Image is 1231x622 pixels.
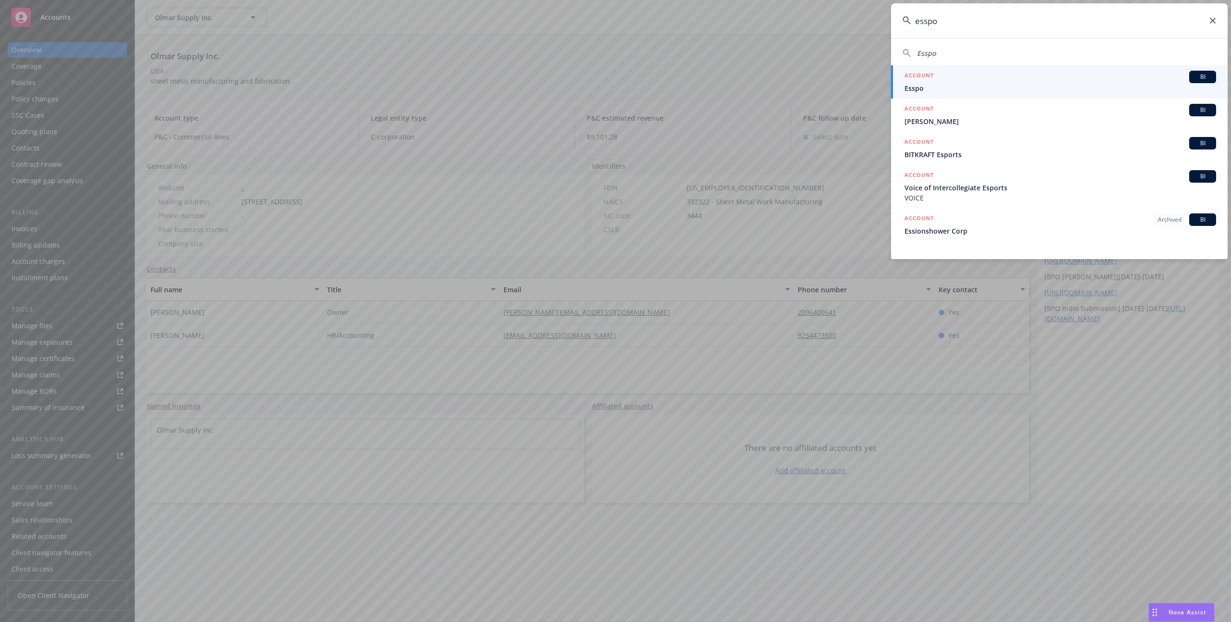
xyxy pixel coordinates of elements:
a: ACCOUNTBIEsspo [891,65,1228,99]
span: BI [1193,106,1212,114]
a: ACCOUNTBIBITKRAFT Esports [891,132,1228,165]
span: BI [1193,172,1212,181]
div: Drag to move [1149,603,1161,622]
span: BI [1193,215,1212,224]
h5: ACCOUNT [904,137,934,149]
span: BI [1193,73,1212,81]
span: [PERSON_NAME] [904,116,1216,126]
h5: ACCOUNT [904,170,934,182]
span: Esspo [917,49,936,58]
h5: ACCOUNT [904,104,934,115]
a: ACCOUNTBIVoice of Intercollegiate EsportsVOICE [891,165,1228,208]
h5: ACCOUNT [904,213,934,225]
a: ACCOUNTArchivedBIEssionshower Corp [891,208,1228,241]
span: BI [1193,139,1212,148]
span: BITKRAFT Esports [904,149,1216,160]
a: ACCOUNTBI[PERSON_NAME] [891,99,1228,132]
span: Archived [1158,215,1181,224]
button: Nova Assist [1148,603,1215,622]
span: Nova Assist [1168,608,1206,616]
span: Esspo [904,83,1216,93]
input: Search... [891,3,1228,38]
span: Essionshower Corp [904,226,1216,236]
span: VOICE [904,193,1216,203]
h5: ACCOUNT [904,71,934,82]
span: Voice of Intercollegiate Esports [904,183,1216,193]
